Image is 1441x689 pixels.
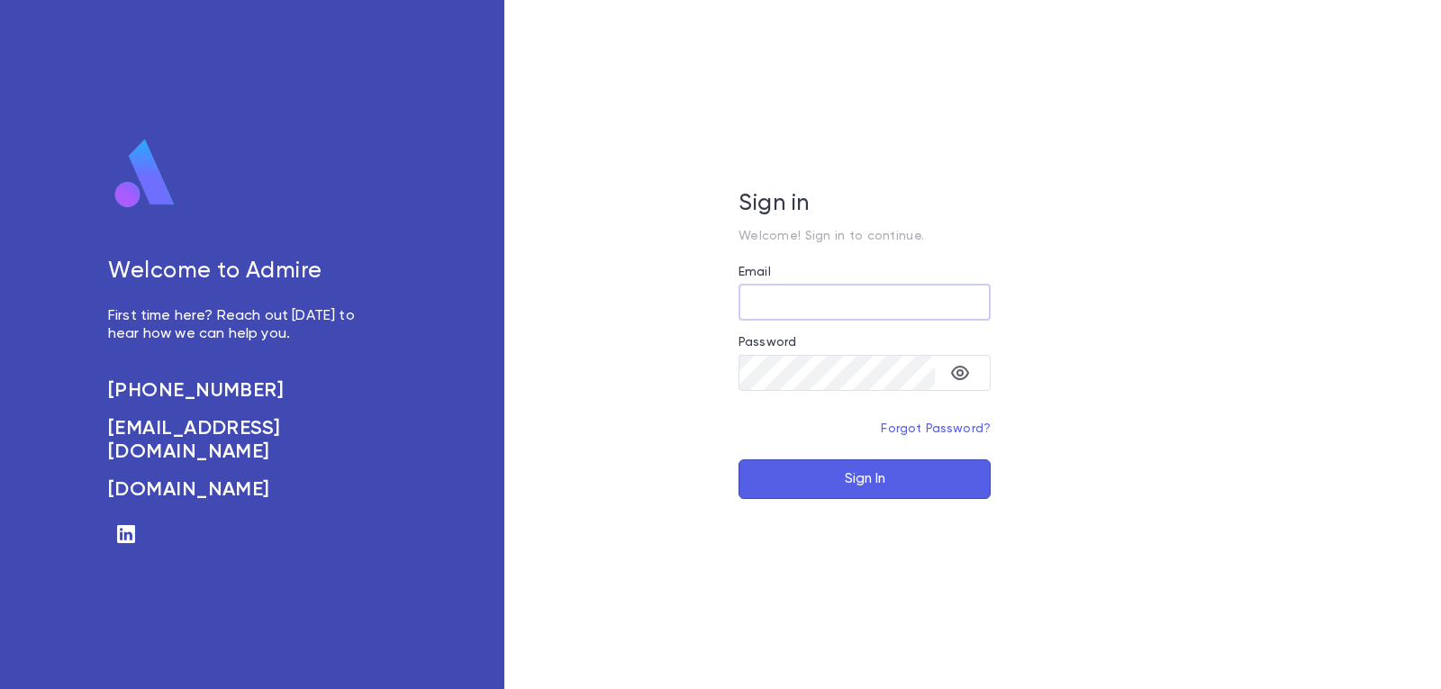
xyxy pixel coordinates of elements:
[739,265,771,279] label: Email
[108,138,182,210] img: logo
[739,335,796,349] label: Password
[881,422,991,435] a: Forgot Password?
[942,355,978,391] button: toggle password visibility
[108,478,375,502] a: [DOMAIN_NAME]
[108,417,375,464] a: [EMAIL_ADDRESS][DOMAIN_NAME]
[108,379,375,403] a: [PHONE_NUMBER]
[108,258,375,286] h5: Welcome to Admire
[739,459,991,499] button: Sign In
[108,307,375,343] p: First time here? Reach out [DATE] to hear how we can help you.
[739,191,991,218] h5: Sign in
[739,229,991,243] p: Welcome! Sign in to continue.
